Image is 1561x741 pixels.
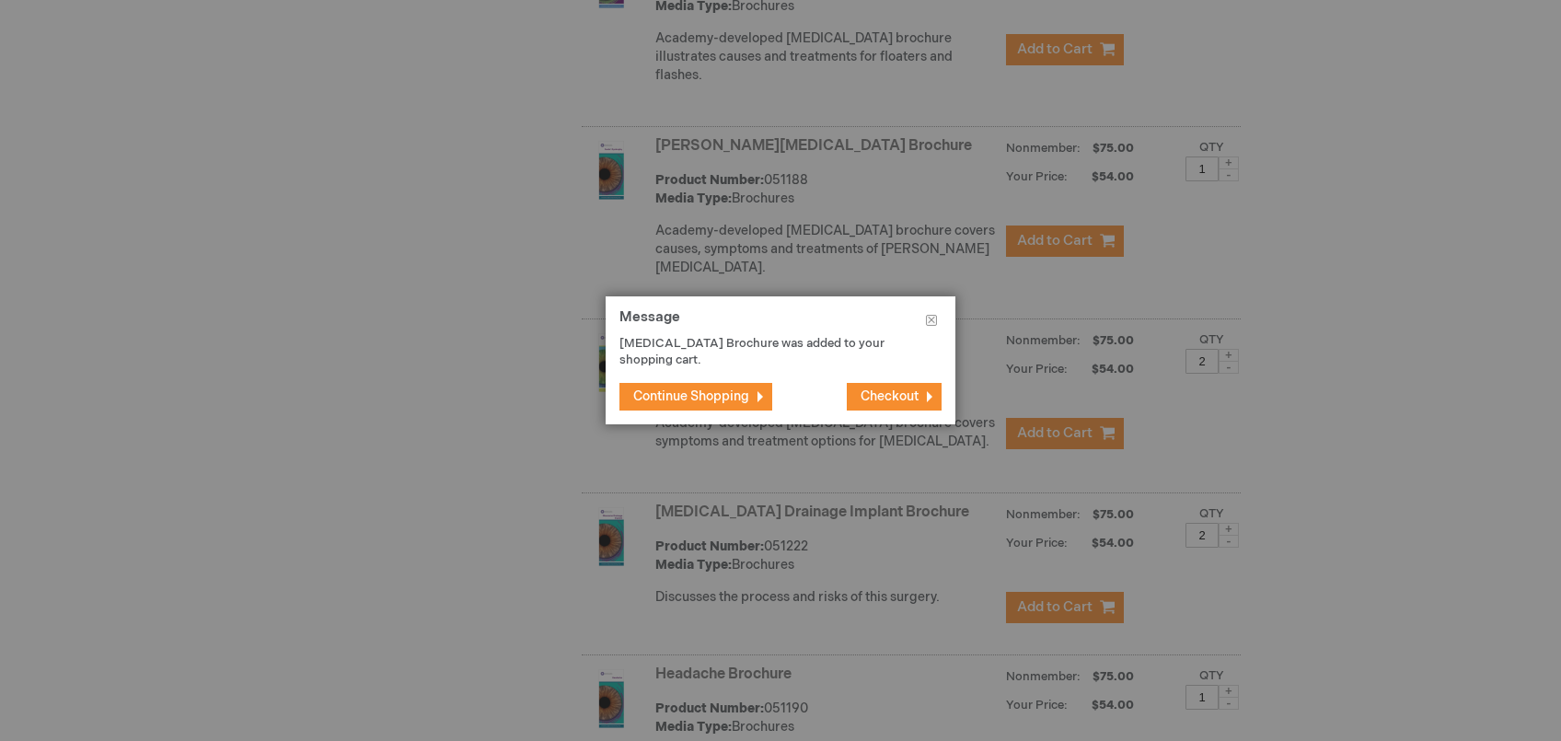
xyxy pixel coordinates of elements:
[619,310,942,335] h1: Message
[619,335,914,369] p: [MEDICAL_DATA] Brochure was added to your shopping cart.
[861,388,919,404] span: Checkout
[619,383,772,411] button: Continue Shopping
[633,388,749,404] span: Continue Shopping
[847,383,942,411] button: Checkout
